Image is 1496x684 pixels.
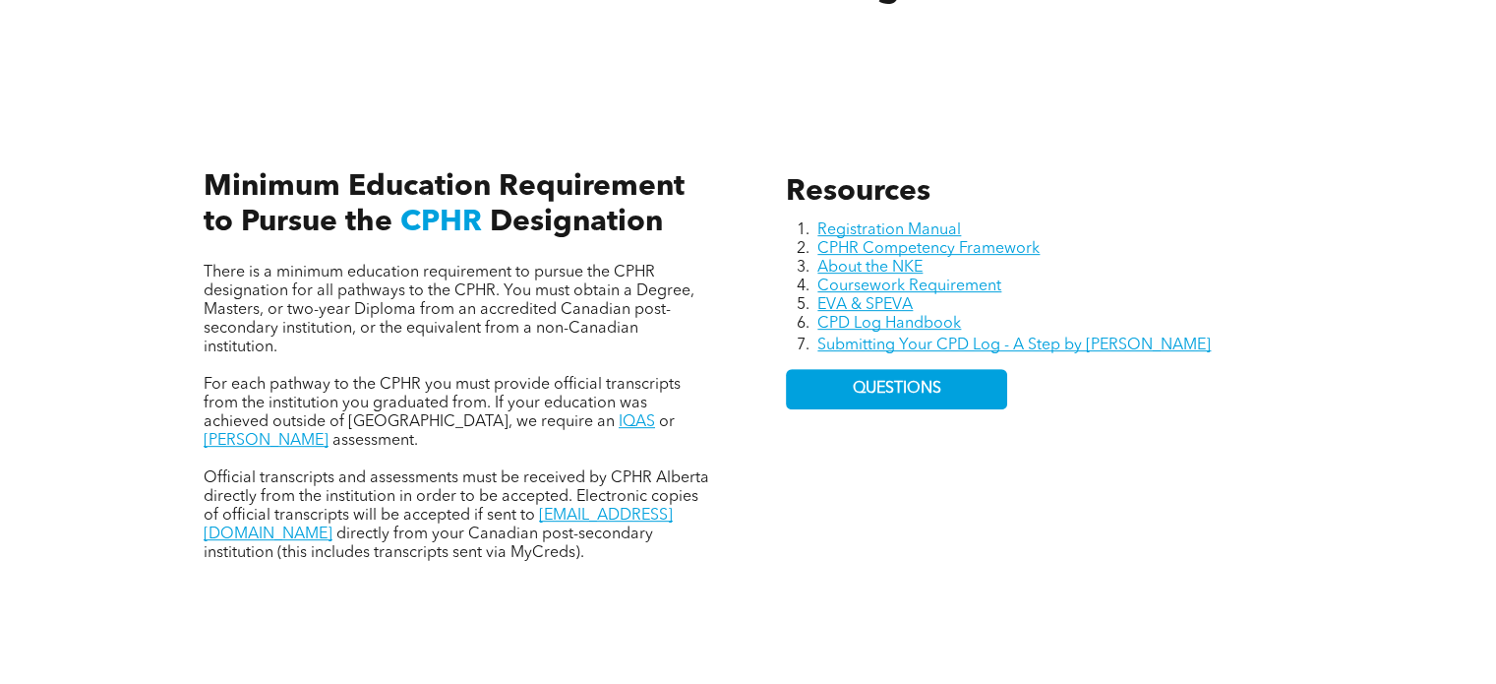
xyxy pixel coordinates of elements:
a: EVA & SPEVA [817,297,913,313]
a: About the NKE [817,260,923,276]
span: For each pathway to the CPHR you must provide official transcripts from the institution you gradu... [204,377,681,430]
span: or [659,414,675,430]
a: Submitting Your CPD Log - A Step by [PERSON_NAME] [817,338,1211,353]
span: Official transcripts and assessments must be received by CPHR Alberta directly from the instituti... [204,470,709,524]
a: CPD Log Handbook [817,316,961,332]
span: directly from your Canadian post-secondary institution (this includes transcripts sent via MyCreds). [204,527,653,561]
span: CPHR [400,208,482,237]
span: QUESTIONS [853,380,941,399]
span: Minimum Education Requirement to Pursue the [204,172,685,237]
span: assessment. [332,433,418,449]
a: IQAS [619,414,655,430]
a: QUESTIONS [786,369,1007,409]
a: Registration Manual [817,222,961,238]
span: Resources [786,177,930,207]
span: Designation [490,208,663,237]
span: There is a minimum education requirement to pursue the CPHR designation for all pathways to the C... [204,265,694,355]
a: [PERSON_NAME] [204,433,329,449]
a: Coursework Requirement [817,279,1001,294]
a: CPHR Competency Framework [817,241,1040,257]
